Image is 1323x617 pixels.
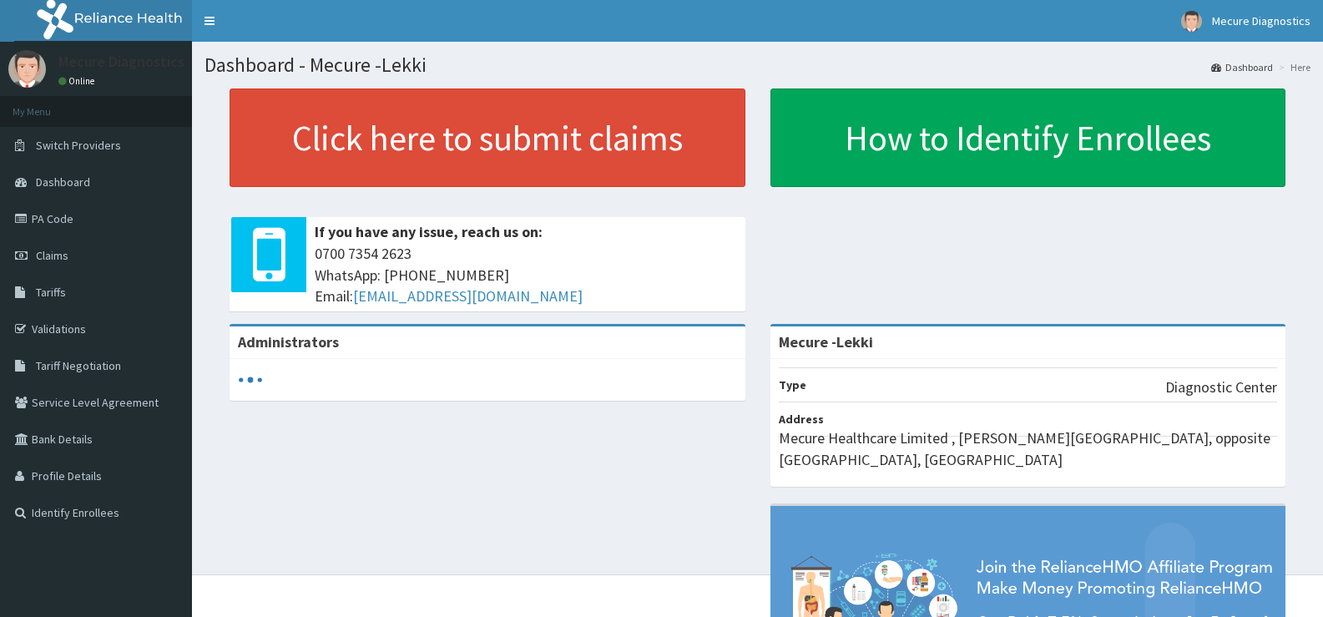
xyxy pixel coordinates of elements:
[36,138,121,153] span: Switch Providers
[8,50,46,88] img: User Image
[315,222,543,241] b: If you have any issue, reach us on:
[36,174,90,190] span: Dashboard
[58,54,184,69] p: Mecure Diagnostics
[1212,13,1310,28] span: Mecure Diagnostics
[315,243,737,307] span: 0700 7354 2623 WhatsApp: [PHONE_NUMBER] Email:
[1275,60,1310,74] li: Here
[779,412,824,427] b: Address
[1181,11,1202,32] img: User Image
[779,332,873,351] strong: Mecure -Lekki
[1165,377,1277,398] p: Diagnostic Center
[36,358,121,373] span: Tariff Negotiation
[238,332,339,351] b: Administrators
[36,285,66,300] span: Tariffs
[779,377,806,392] b: Type
[36,248,68,263] span: Claims
[770,89,1286,187] a: How to Identify Enrollees
[230,89,745,187] a: Click here to submit claims
[1211,60,1273,74] a: Dashboard
[58,75,98,87] a: Online
[353,286,583,306] a: [EMAIL_ADDRESS][DOMAIN_NAME]
[779,427,1278,470] p: Mecure Healthcare Limited , [PERSON_NAME][GEOGRAPHIC_DATA], opposite [GEOGRAPHIC_DATA], [GEOGRAPH...
[238,367,263,392] svg: audio-loading
[205,54,1310,76] h1: Dashboard - Mecure -Lekki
